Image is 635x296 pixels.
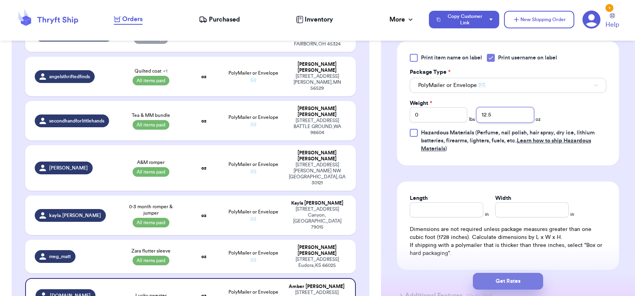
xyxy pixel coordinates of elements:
span: Quilted coat [135,68,167,74]
span: All items paid [133,76,169,85]
span: All items paid [133,120,169,130]
span: PolyMailer or Envelope ✉️ [228,71,278,83]
div: [STREET_ADDRESS] BATTLE GROUND , WA 98604 [288,118,346,136]
span: Print username on label [498,54,557,62]
strong: oz [201,254,206,259]
button: Get Rates [473,273,543,290]
span: Inventory [305,15,333,24]
span: Tea & MM bundle [132,112,170,118]
span: meg_matt [49,253,71,260]
a: 1 [582,10,601,29]
div: [STREET_ADDRESS] Eudora , KS 66025 [288,257,346,268]
label: Weight [410,99,432,107]
div: [STREET_ADDRESS] Canyon , [GEOGRAPHIC_DATA] 79015 [288,206,346,230]
span: in [570,211,574,217]
div: [PERSON_NAME] [PERSON_NAME] [288,245,346,257]
span: lbs [469,116,475,122]
label: Length [410,194,428,202]
button: Copy Customer Link [429,11,499,28]
span: oz [536,116,541,122]
span: [PERSON_NAME] [49,165,88,171]
span: PolyMailer or Envelope ✉️ [228,162,278,174]
span: PolyMailer or Envelope ✉️ [228,209,278,221]
span: All items paid [133,167,169,177]
strong: oz [201,118,206,123]
span: kayla.[PERSON_NAME] [49,212,101,219]
div: More [389,15,415,24]
div: 1 [605,4,613,12]
p: If shipping with a polymailer that is thicker than three inches, select "Box or hard packaging". [410,241,606,257]
a: Inventory [296,15,333,24]
strong: oz [201,166,206,170]
div: [STREET_ADDRESS][PERSON_NAME] NW [GEOGRAPHIC_DATA] , GA 30121 [288,162,346,186]
span: Print item name on label [421,54,482,62]
span: (Perfume, nail polish, hair spray, dry ice, lithium batteries, firearms, lighters, fuels, etc. ) [421,130,595,152]
span: 0-3 month romper & jumper [123,203,179,216]
span: Purchased [209,15,240,24]
span: All items paid [133,218,169,227]
div: [STREET_ADDRESS] [PERSON_NAME] , MN 56529 [288,73,346,91]
a: Purchased [199,15,240,24]
a: Orders [114,14,143,25]
span: PolyMailer or Envelope ✉️ [228,115,278,127]
span: PolyMailer or Envelope ✉️ [418,81,485,89]
button: New Shipping Order [504,11,574,28]
button: PolyMailer or Envelope ✉️ [410,78,606,93]
a: Help [605,13,619,30]
span: + 1 [163,69,167,73]
span: secondhandforlittlehands [49,118,104,124]
div: Dimensions are not required unless package measures greater than one cubic foot (1728 inches). Ca... [410,225,606,257]
div: [PERSON_NAME] [PERSON_NAME] [288,61,346,73]
label: Package Type [410,68,450,76]
span: Zara flutter sleeve [131,248,171,254]
span: PolyMailer or Envelope ✉️ [228,251,278,262]
strong: oz [201,213,206,218]
div: [PERSON_NAME] [PERSON_NAME] [288,106,346,118]
span: angelsthriftedfinds [49,73,90,80]
div: [PERSON_NAME] [PERSON_NAME] [288,150,346,162]
strong: oz [201,74,206,79]
span: All items paid [133,256,169,265]
label: Width [495,194,511,202]
span: Hazardous Materials [421,130,474,136]
span: A&M romper [137,159,165,166]
span: in [485,211,489,217]
span: Help [605,20,619,30]
div: Kayla [PERSON_NAME] [288,200,346,206]
div: Amber [PERSON_NAME] [288,284,345,290]
span: Orders [122,14,143,24]
div: [STREET_ADDRESS] FAIRBORN , OH 45324 [288,35,346,47]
